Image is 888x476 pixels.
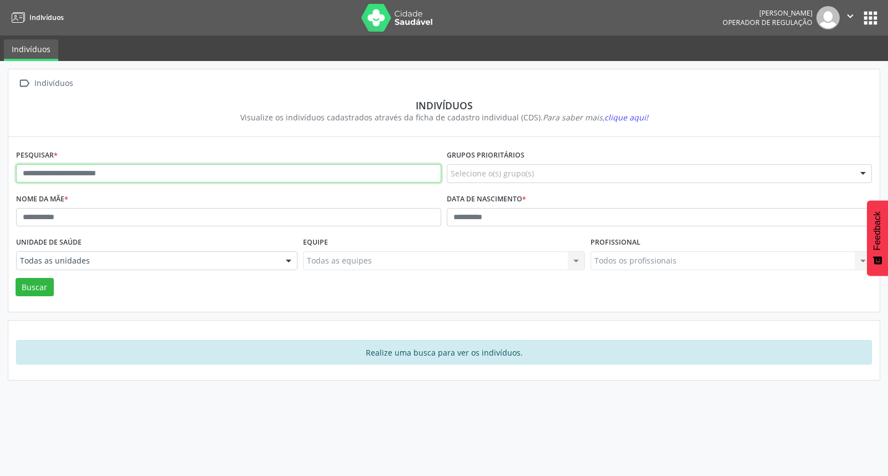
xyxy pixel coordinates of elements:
[451,168,534,179] span: Selecione o(s) grupo(s)
[16,75,32,92] i: 
[591,234,640,251] label: Profissional
[867,200,888,276] button: Feedback - Mostrar pesquisa
[844,10,856,22] i: 
[16,75,75,92] a:  Indivíduos
[447,147,524,164] label: Grupos prioritários
[723,18,813,27] span: Operador de regulação
[16,340,872,364] div: Realize uma busca para ver os indivíduos.
[24,99,864,112] div: Indivíduos
[861,8,880,28] button: apps
[4,39,58,61] a: Indivíduos
[543,112,648,123] i: Para saber mais,
[723,8,813,18] div: [PERSON_NAME]
[20,255,275,266] span: Todas as unidades
[816,6,840,29] img: img
[32,75,75,92] div: Indivíduos
[303,234,328,251] label: Equipe
[16,234,82,251] label: Unidade de saúde
[872,211,882,250] span: Feedback
[29,13,64,22] span: Indivíduos
[16,278,54,297] button: Buscar
[447,191,526,208] label: Data de nascimento
[8,8,64,27] a: Indivíduos
[16,191,68,208] label: Nome da mãe
[24,112,864,123] div: Visualize os indivíduos cadastrados através da ficha de cadastro individual (CDS).
[840,6,861,29] button: 
[16,147,58,164] label: Pesquisar
[604,112,648,123] span: clique aqui!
